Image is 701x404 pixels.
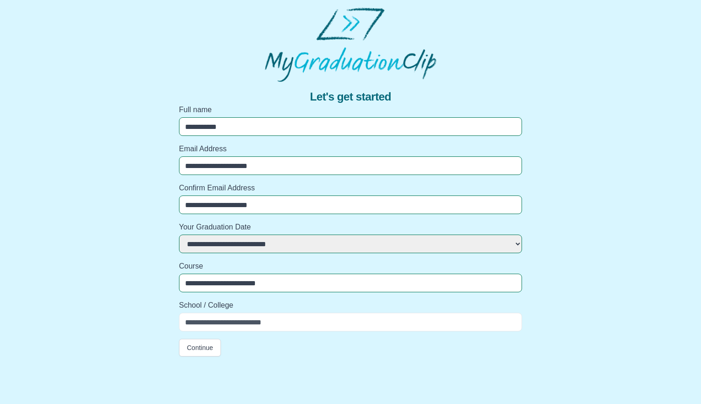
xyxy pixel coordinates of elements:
label: Email Address [179,143,522,155]
img: MyGraduationClip [265,7,436,82]
label: Your Graduation Date [179,222,522,233]
button: Continue [179,339,221,357]
label: School / College [179,300,522,311]
label: Confirm Email Address [179,182,522,194]
span: Let's get started [310,89,391,104]
label: Full name [179,104,522,115]
label: Course [179,261,522,272]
